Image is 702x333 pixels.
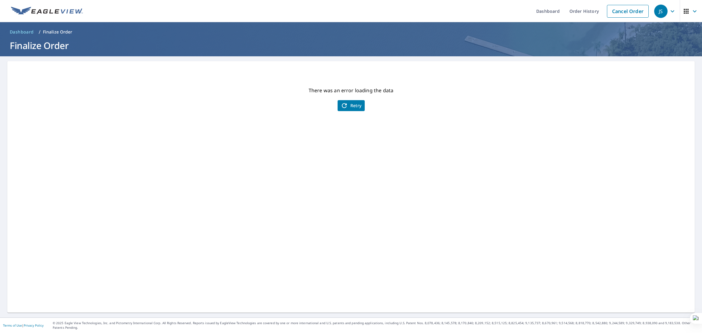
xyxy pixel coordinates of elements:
p: Finalize Order [43,29,73,35]
a: Dashboard [7,27,36,37]
nav: breadcrumb [7,27,695,37]
p: © 2025 Eagle View Technologies, Inc. and Pictometry International Corp. All Rights Reserved. Repo... [53,321,699,330]
li: / [39,28,41,36]
span: Dashboard [10,29,34,35]
div: JS [654,5,668,18]
img: EV Logo [11,7,83,16]
span: Retry [341,102,362,109]
a: Terms of Use [3,323,22,328]
h1: Finalize Order [7,39,695,52]
a: Privacy Policy [24,323,44,328]
p: | [3,324,44,327]
p: There was an error loading the data [309,87,393,94]
button: Retry [338,100,365,111]
a: Cancel Order [607,5,649,18]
